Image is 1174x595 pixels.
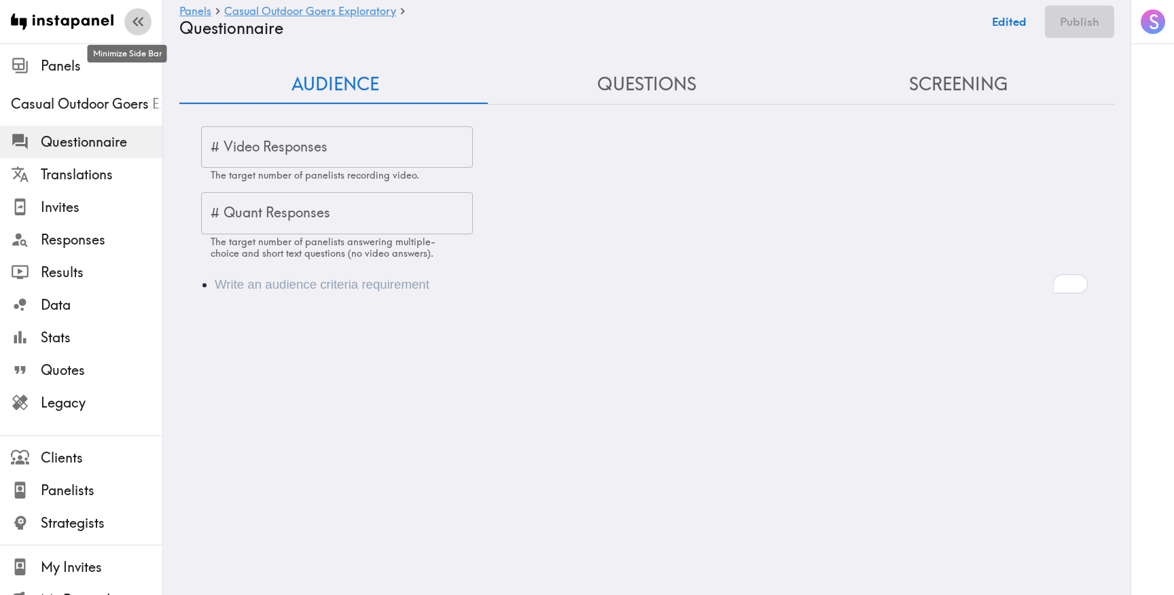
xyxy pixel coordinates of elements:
button: Edited [984,5,1034,38]
span: My Invites [41,558,162,577]
div: To enrich screen reader interactions, please activate Accessibility in Grammarly extension settings [179,259,1114,310]
span: The target number of panelists recording video. [211,169,419,181]
span: Data [41,295,162,314]
button: S [1139,8,1167,35]
a: Panels [179,5,211,18]
span: The target number of panelists answering multiple-choice and short text questions (no video answe... [211,236,435,259]
span: Casual Outdoor Goers Exploratory [11,94,162,113]
span: Panels [41,56,162,75]
button: Audience [179,65,491,104]
span: S [1149,10,1159,34]
div: Minimize Side Bar [88,45,167,62]
span: Quotes [41,361,162,380]
span: Strategists [41,513,162,533]
span: Questionnaire [41,132,162,151]
button: Screening [802,65,1114,104]
span: Invites [41,198,162,217]
div: Questionnaire Audience/Questions/Screening Tab Navigation [179,65,1114,104]
span: Results [41,263,162,282]
span: Stats [41,328,162,347]
h4: Questionnaire [179,18,974,38]
a: Casual Outdoor Goers Exploratory [224,5,396,18]
span: Translations [41,165,162,184]
span: Panelists [41,481,162,500]
span: Responses [41,230,162,249]
span: Legacy [41,393,162,412]
span: Clients [41,448,162,467]
button: Questions [491,65,803,104]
